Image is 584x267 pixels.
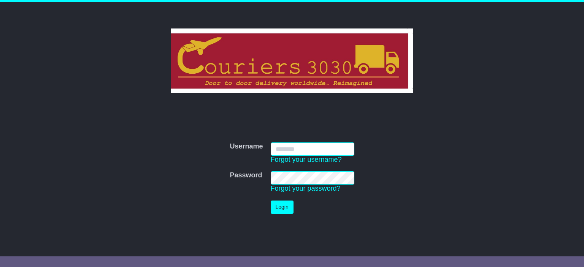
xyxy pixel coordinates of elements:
button: Login [271,201,294,214]
label: Password [230,171,262,180]
label: Username [230,142,263,151]
a: Forgot your username? [271,156,342,163]
a: Forgot your password? [271,185,341,192]
img: Couriers 3030 [171,28,414,93]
